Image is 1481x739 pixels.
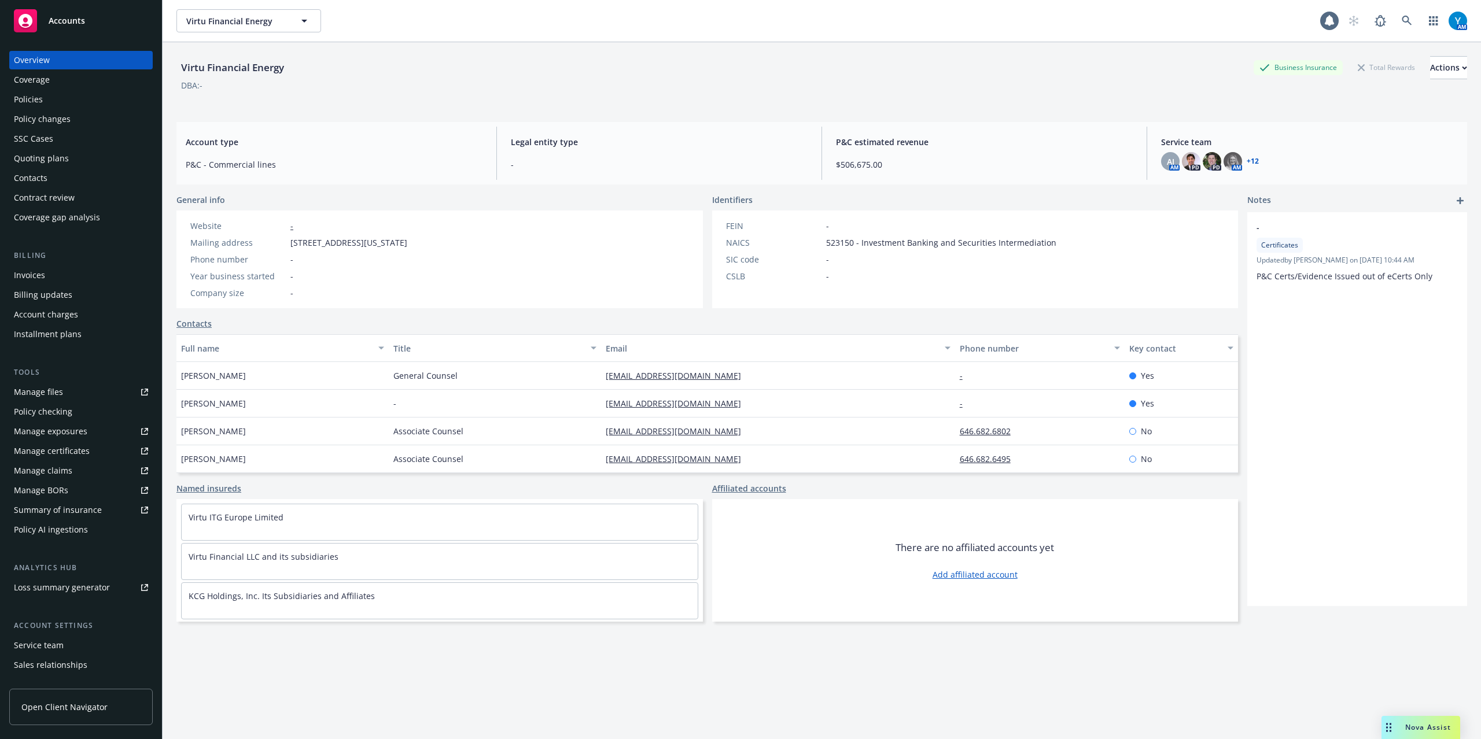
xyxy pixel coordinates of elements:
div: Manage certificates [14,442,90,460]
div: Related accounts [14,675,80,694]
span: - [290,253,293,265]
a: Loss summary generator [9,578,153,597]
span: No [1141,453,1152,465]
div: Contacts [14,169,47,187]
div: CSLB [726,270,821,282]
a: Quoting plans [9,149,153,168]
div: NAICS [726,237,821,249]
div: Billing updates [14,286,72,304]
a: Report a Bug [1369,9,1392,32]
a: Policy AI ingestions [9,520,153,539]
a: - [960,370,972,381]
div: Total Rewards [1352,60,1421,75]
div: Policy changes [14,110,71,128]
span: Service team [1161,136,1458,148]
span: Identifiers [712,194,753,206]
a: Related accounts [9,675,153,694]
div: Year business started [190,270,286,282]
img: photo [1449,12,1467,30]
span: [PERSON_NAME] [181,397,246,409]
span: [PERSON_NAME] [181,425,246,437]
a: Start snowing [1342,9,1365,32]
div: Coverage [14,71,50,89]
a: [EMAIL_ADDRESS][DOMAIN_NAME] [606,426,750,437]
a: Contacts [176,317,212,330]
span: $506,675.00 [836,158,1133,171]
div: DBA: - [181,79,202,91]
a: - [960,398,972,409]
a: Manage exposures [9,422,153,441]
div: Contract review [14,189,75,207]
a: Sales relationships [9,656,153,674]
img: photo [1224,152,1242,171]
span: - [826,220,829,232]
div: Account settings [9,620,153,631]
span: Open Client Navigator [21,701,108,713]
span: General Counsel [393,369,458,382]
a: Virtu Financial LLC and its subsidiaries [189,551,338,562]
span: General info [176,194,225,206]
a: Named insureds [176,482,241,494]
a: Coverage gap analysis [9,208,153,227]
div: SIC code [726,253,821,265]
a: SSC Cases [9,130,153,148]
button: Phone number [955,334,1125,362]
span: - [290,287,293,299]
img: photo [1182,152,1200,171]
span: [STREET_ADDRESS][US_STATE] [290,237,407,249]
a: Manage certificates [9,442,153,460]
div: Full name [181,342,371,354]
a: Manage BORs [9,481,153,500]
button: Virtu Financial Energy [176,9,321,32]
a: Manage files [9,383,153,401]
span: Associate Counsel [393,453,463,465]
div: Billing [9,250,153,261]
div: SSC Cases [14,130,53,148]
div: Manage BORs [14,481,68,500]
span: Associate Counsel [393,425,463,437]
div: Manage claims [14,461,72,480]
a: Billing updates [9,286,153,304]
div: Quoting plans [14,149,69,168]
a: Accounts [9,5,153,37]
span: Certificates [1261,240,1298,250]
span: - [511,158,808,171]
span: [PERSON_NAME] [181,369,246,382]
a: Policy checking [9,402,153,421]
div: Drag to move [1381,716,1396,739]
button: Key contact [1125,334,1238,362]
a: KCG Holdings, Inc. Its Subsidiaries and Affiliates [189,590,375,601]
div: Manage files [14,383,63,401]
div: Company size [190,287,286,299]
div: Manage exposures [14,422,87,441]
button: Actions [1430,56,1467,79]
div: Virtu Financial Energy [176,60,289,75]
div: Account charges [14,305,78,324]
a: add [1453,194,1467,208]
span: Nova Assist [1405,722,1451,732]
a: [EMAIL_ADDRESS][DOMAIN_NAME] [606,453,750,464]
a: Virtu ITG Europe Limited [189,512,283,523]
span: AJ [1167,156,1174,168]
a: - [290,220,293,231]
div: Policy checking [14,402,72,421]
div: Installment plans [14,325,82,343]
div: Sales relationships [14,656,87,674]
span: Updated by [PERSON_NAME] on [DATE] 10:44 AM [1257,255,1458,265]
span: - [826,253,829,265]
div: -CertificatesUpdatedby [PERSON_NAME] on [DATE] 10:44 AMP&C Certs/Evidence Issued out of eCerts Only [1247,212,1467,291]
div: Phone number [960,342,1108,354]
a: Summary of insurance [9,501,153,519]
a: Contacts [9,169,153,187]
a: 646.682.6495 [960,453,1020,464]
span: Yes [1141,369,1154,382]
span: No [1141,425,1152,437]
a: Add affiliated account [933,568,1018,581]
span: - [290,270,293,282]
a: [EMAIL_ADDRESS][DOMAIN_NAME] [606,398,750,409]
div: Phone number [190,253,286,265]
button: Email [601,334,955,362]
span: [PERSON_NAME] [181,453,246,465]
a: Search [1395,9,1419,32]
a: Contract review [9,189,153,207]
